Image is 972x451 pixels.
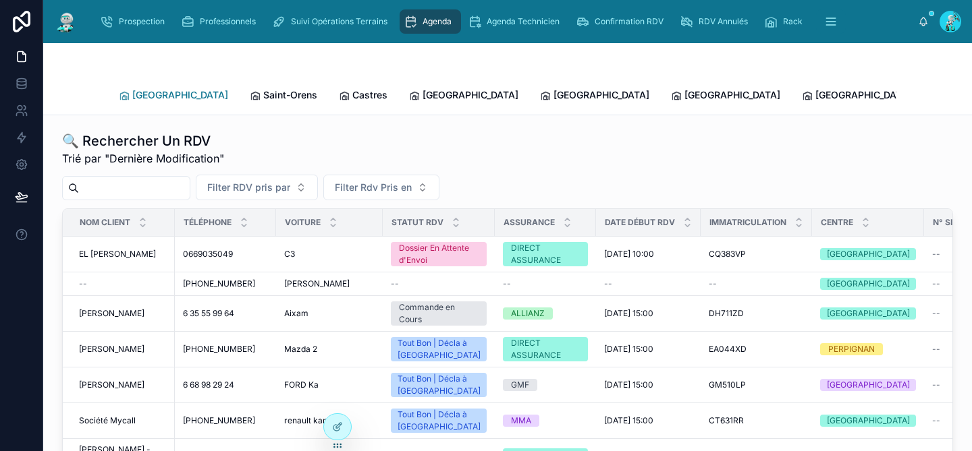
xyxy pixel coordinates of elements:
[821,217,853,228] span: Centre
[284,249,375,260] a: C3
[89,7,918,36] div: scrollable content
[676,9,757,34] a: RDV Annulés
[54,11,78,32] img: App logo
[284,344,375,355] a: Mazda 2
[284,415,375,426] a: renault kangoo
[183,415,255,426] span: [PHONE_NUMBER]
[503,307,588,320] a: ALLIANZ
[827,307,910,320] div: [GEOGRAPHIC_DATA]
[80,217,130,228] span: Nom Client
[503,337,588,361] a: DIRECT ASSURANCE
[709,308,744,319] span: DH711ZD
[553,88,649,102] span: [GEOGRAPHIC_DATA]
[684,88,780,102] span: [GEOGRAPHIC_DATA]
[398,409,481,433] div: Tout Bon | Décla à [GEOGRAPHIC_DATA]
[183,344,268,355] a: [PHONE_NUMBER]
[604,380,653,390] span: [DATE] 15:00
[511,415,531,427] div: MMA
[604,415,693,426] a: [DATE] 15:00
[604,249,654,260] span: [DATE] 10:00
[183,278,268,289] a: [PHONE_NUMBER]
[503,278,588,289] a: --
[504,217,555,228] span: Assurance
[595,16,664,27] span: Confirmation RDV
[263,88,317,102] span: Saint-Orens
[391,242,487,266] a: Dossier En Attente d'Envoi
[604,278,693,289] a: --
[820,278,916,290] a: [GEOGRAPHIC_DATA]
[932,308,940,319] span: --
[604,380,693,390] a: [DATE] 15:00
[391,278,399,289] span: --
[709,344,804,355] a: EA044XD
[398,373,481,397] div: Tout Bon | Décla à [GEOGRAPHIC_DATA]
[335,181,412,194] span: Filter Rdv Pris en
[604,278,612,289] span: --
[400,9,461,34] a: Agenda
[250,83,317,110] a: Saint-Orens
[391,217,443,228] span: Statut RDV
[79,344,167,355] a: [PERSON_NAME]
[709,308,804,319] a: DH711ZD
[183,380,268,390] a: 6 68 98 29 24
[932,344,940,355] span: --
[183,249,268,260] a: 0669035049
[487,16,560,27] span: Agenda Technicien
[284,278,375,289] a: [PERSON_NAME]
[284,249,295,260] span: C3
[183,415,268,426] a: [PHONE_NUMBER]
[391,373,487,397] a: Tout Bon | Décla à [GEOGRAPHIC_DATA]
[511,379,529,391] div: GMF
[709,278,717,289] span: --
[802,83,911,110] a: [GEOGRAPHIC_DATA]
[284,278,350,289] span: [PERSON_NAME]
[79,308,144,319] span: [PERSON_NAME]
[511,337,580,361] div: DIRECT ASSURANCE
[132,88,228,102] span: [GEOGRAPHIC_DATA]
[79,415,167,426] a: Société Mycall
[391,301,487,326] a: Commande en Cours
[828,343,875,355] div: PERPIGNAN
[709,415,804,426] a: CT631RR
[604,308,693,319] a: [DATE] 15:00
[409,83,518,110] a: [GEOGRAPHIC_DATA]
[391,278,487,289] a: --
[815,88,911,102] span: [GEOGRAPHIC_DATA]
[79,278,87,289] span: --
[827,248,910,260] div: [GEOGRAPHIC_DATA]
[391,337,487,361] a: Tout Bon | Décla à [GEOGRAPHIC_DATA]
[284,308,375,319] a: Aixam
[183,308,268,319] a: 6 35 55 99 64
[932,278,940,289] span: --
[932,415,940,426] span: --
[604,415,653,426] span: [DATE] 15:00
[783,16,803,27] span: Rack
[709,415,744,426] span: CT631RR
[540,83,649,110] a: [GEOGRAPHIC_DATA]
[284,415,342,426] span: renault kangoo
[183,278,255,289] span: [PHONE_NUMBER]
[398,337,481,361] div: Tout Bon | Décla à [GEOGRAPHIC_DATA]
[709,278,804,289] a: --
[284,308,308,319] span: Aixam
[709,249,746,260] span: CQ383VP
[339,83,387,110] a: Castres
[511,242,580,266] div: DIRECT ASSURANCE
[709,344,747,355] span: EA044XD
[503,379,588,391] a: GMF
[604,344,693,355] a: [DATE] 15:00
[423,88,518,102] span: [GEOGRAPHIC_DATA]
[511,307,545,320] div: ALLIANZ
[323,175,439,200] button: Select Button
[119,83,228,110] a: [GEOGRAPHIC_DATA]
[709,217,786,228] span: Immatriculation
[760,9,812,34] a: Rack
[399,301,479,326] div: Commande en Cours
[820,415,916,427] a: [GEOGRAPHIC_DATA]
[709,380,804,390] a: GM510LP
[827,379,910,391] div: [GEOGRAPHIC_DATA]
[709,249,804,260] a: CQ383VP
[284,344,317,355] span: Mazda 2
[503,242,588,266] a: DIRECT ASSURANCE
[699,16,748,27] span: RDV Annulés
